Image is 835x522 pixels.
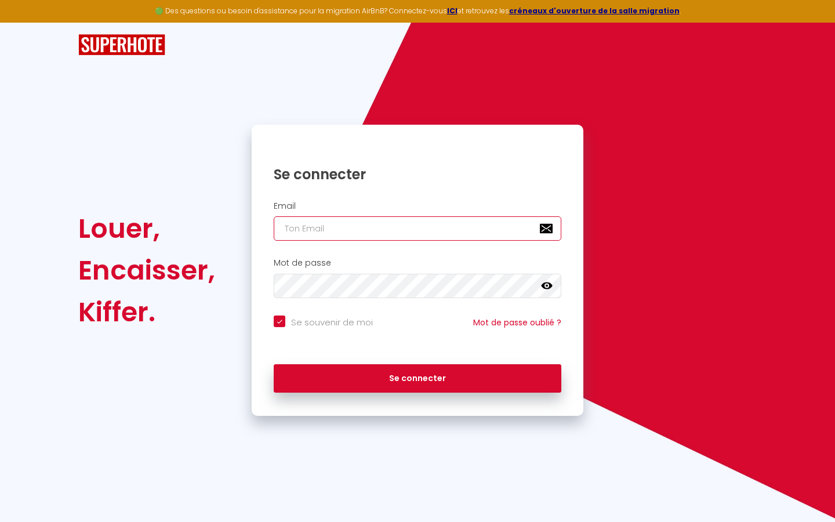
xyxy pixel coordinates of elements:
[274,165,561,183] h1: Se connecter
[509,6,680,16] a: créneaux d'ouverture de la salle migration
[274,201,561,211] h2: Email
[78,291,215,333] div: Kiffer.
[78,34,165,56] img: SuperHote logo
[9,5,44,39] button: Ouvrir le widget de chat LiveChat
[78,249,215,291] div: Encaisser,
[78,208,215,249] div: Louer,
[473,317,561,328] a: Mot de passe oublié ?
[274,216,561,241] input: Ton Email
[274,364,561,393] button: Se connecter
[447,6,458,16] a: ICI
[274,258,561,268] h2: Mot de passe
